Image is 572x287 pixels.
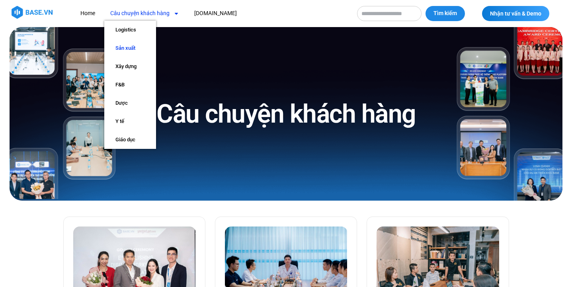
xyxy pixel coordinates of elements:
[104,57,156,76] a: Xây dựng
[104,94,156,112] a: Dược
[482,6,549,21] a: Nhận tư vấn & Demo
[104,21,156,39] a: Logistics
[104,39,156,57] a: Sản xuất
[156,98,416,131] h1: Câu chuyện khách hàng
[104,6,185,21] a: Câu chuyện khách hàng
[104,112,156,131] a: Y tế
[426,6,465,21] button: Tìm kiếm
[433,10,457,18] span: Tìm kiếm
[74,6,101,21] a: Home
[74,6,349,21] nav: Menu
[188,6,243,21] a: [DOMAIN_NAME]
[104,131,156,149] a: Giáo dục
[104,76,156,94] a: F&B
[490,11,541,16] span: Nhận tư vấn & Demo
[104,21,156,149] ul: Câu chuyện khách hàng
